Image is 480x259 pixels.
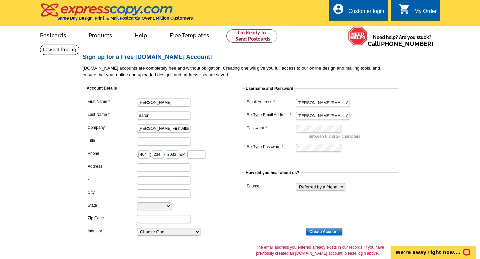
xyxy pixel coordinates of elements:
a: Postcards [29,27,77,43]
legend: Account Details [86,85,118,91]
i: shopping_cart [398,3,410,15]
a: Help [124,27,158,43]
label: Source [247,183,295,189]
h4: Same Day Design, Print, & Mail Postcards. Over 1 Million Customers. [57,16,194,21]
div: Customer login [348,8,384,18]
a: shopping_cart My Order [398,7,437,16]
a: Free Templates [159,27,220,43]
label: Re-Type Email Address [247,112,295,118]
iframe: LiveChat chat widget [386,238,480,259]
label: Password [247,125,295,131]
span: Need help? Are you stuck? [368,34,437,47]
input: Create Account [306,228,342,236]
label: Zip Code [88,215,136,221]
img: help [348,26,368,46]
a: Products [78,27,123,43]
label: State [88,202,136,208]
label: Title [88,137,136,143]
a: [PHONE_NUMBER] [379,40,433,47]
span: The email address you entered already exists in our records. If you have previously created an [D... [256,244,403,256]
label: City [88,189,136,195]
p: [DOMAIN_NAME] accounts are completely free and without obligation. Creating one will give you ful... [83,65,403,78]
h2: Sign up for a Free [DOMAIN_NAME] Account! [83,54,403,61]
label: Email Address [247,99,295,105]
label: Address [88,163,136,169]
span: Call [368,40,433,47]
a: account_circle Customer login [332,7,384,16]
label: Phone [88,150,136,156]
label: First Name [88,99,136,105]
legend: How did you hear about us? [245,170,300,176]
i: account_circle [332,3,344,15]
label: Industry [88,228,136,234]
dd: ( ) - Ext. [86,149,236,159]
label: - [88,176,136,182]
a: Same Day Design, Print, & Mail Postcards. Over 1 Million Customers. [40,8,194,21]
p: Between 6 and 20 characters [308,133,395,139]
div: My Order [414,8,437,18]
label: Last Name [88,112,136,118]
label: Re-Type Password [247,144,295,150]
legend: Username and Password [245,86,294,92]
label: Company [88,125,136,130]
